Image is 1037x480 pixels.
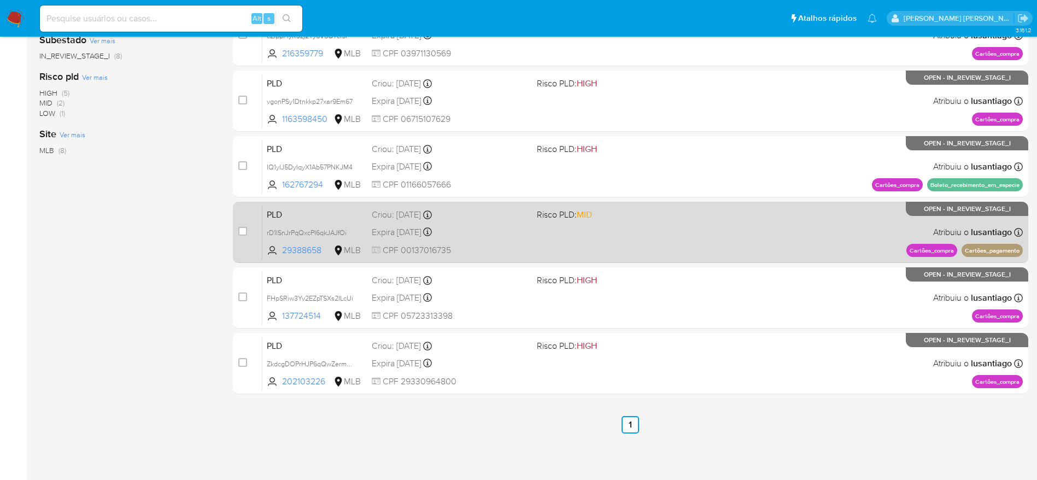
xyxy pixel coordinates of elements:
[253,13,261,24] span: Alt
[40,11,302,26] input: Pesquise usuários ou casos...
[868,14,877,23] a: Notificações
[904,13,1014,24] p: lucas.santiago@mercadolivre.com
[276,11,298,26] button: search-icon
[1017,13,1029,24] a: Sair
[1016,26,1032,34] span: 3.161.2
[267,13,271,24] span: s
[798,13,857,24] span: Atalhos rápidos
